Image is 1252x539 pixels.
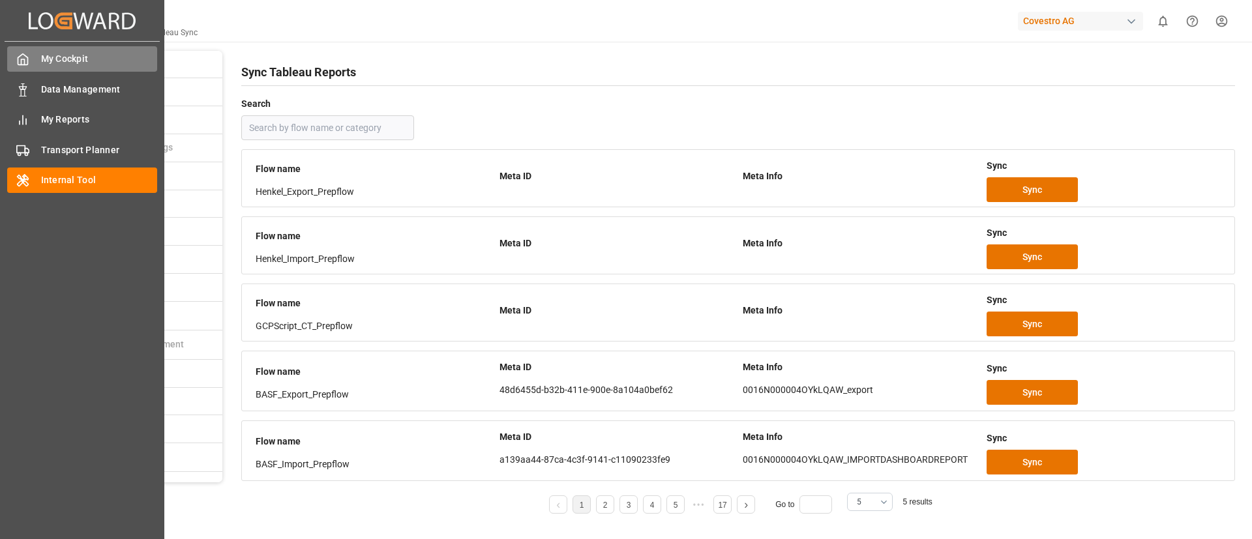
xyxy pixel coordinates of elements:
li: 2 [596,495,614,514]
span: Sync [1022,183,1042,197]
li: 5 [666,495,685,514]
div: Sync [987,357,1221,380]
span: Sync [1022,456,1042,469]
div: Henkel_Export_Prepflow [256,185,490,199]
span: Sync [1022,386,1042,400]
span: 5 [857,496,861,508]
span: Sync [1022,250,1042,264]
p: 0016N000004OYkLQAW_export [743,383,977,397]
span: My Cockpit [41,52,158,66]
span: My Reports [41,113,158,126]
div: Sync [987,154,1221,177]
div: Flow name [256,430,490,453]
div: Meta Info [743,356,977,379]
li: Next Page [737,495,755,514]
div: Flow name [256,225,490,248]
button: Sync [987,312,1078,336]
a: Transport Planner [7,137,157,162]
div: Flow name [256,360,490,383]
p: a139aa44-87ca-4c3f-9141-c11090233fe9 [499,453,734,467]
div: Meta ID [499,426,734,448]
a: 4 [650,501,655,510]
div: BASF_Import_Prepflow [256,458,490,471]
h1: Sync Tableau Reports [241,61,1235,83]
div: Sync [987,427,1221,450]
div: Meta Info [743,165,977,188]
a: 17 [718,501,726,510]
button: open menu [847,493,893,511]
p: 0016N000004OYkLQAW_IMPORTDASHBOARDREPORT [743,453,977,467]
a: Internal Tool [7,168,157,193]
div: GCPScript_CT_Prepflow [256,319,490,333]
button: Help Center [1178,7,1207,36]
div: BASF_Export_Prepflow [256,388,490,401]
a: 2 [603,501,608,510]
li: 17 [713,495,732,514]
a: 1 [580,501,584,510]
button: Sync [987,380,1078,405]
li: Next 5 Pages [690,495,708,514]
div: Meta Info [743,426,977,448]
div: Go to [775,495,837,514]
div: Covestro AG [1018,12,1143,31]
input: Search by flow name or category [241,115,414,140]
div: Flow name [256,158,490,181]
a: Data Management [7,76,157,102]
li: 3 [619,495,638,514]
button: Sync [987,177,1078,202]
p: 48d6455d-b32b-411e-900e-8a104a0bef62 [499,383,734,397]
a: My Cockpit [7,46,157,72]
div: Meta Info [743,232,977,255]
span: 5 results [902,497,932,506]
span: Internal Tool [41,173,158,187]
button: Sync [987,450,1078,474]
li: 1 [573,495,591,514]
div: Flow name [256,292,490,315]
div: Sync [987,222,1221,244]
h4: Search [241,95,1235,113]
div: Sync [987,289,1221,312]
button: Sync [987,244,1078,269]
div: Meta ID [499,356,734,379]
span: Sync [1022,317,1042,331]
span: Data Management [41,83,158,96]
a: 5 [674,501,678,510]
div: Meta ID [499,165,734,188]
a: My Reports [7,107,157,132]
span: Transport Planner [41,143,158,157]
button: show 0 new notifications [1148,7,1178,36]
div: Meta ID [499,299,734,322]
div: Meta Info [743,299,977,322]
button: Covestro AG [1018,8,1148,33]
div: Henkel_Import_Prepflow [256,252,490,266]
a: 3 [627,501,631,510]
li: Previous Page [549,495,567,514]
div: Meta ID [499,232,734,255]
li: 4 [643,495,661,514]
